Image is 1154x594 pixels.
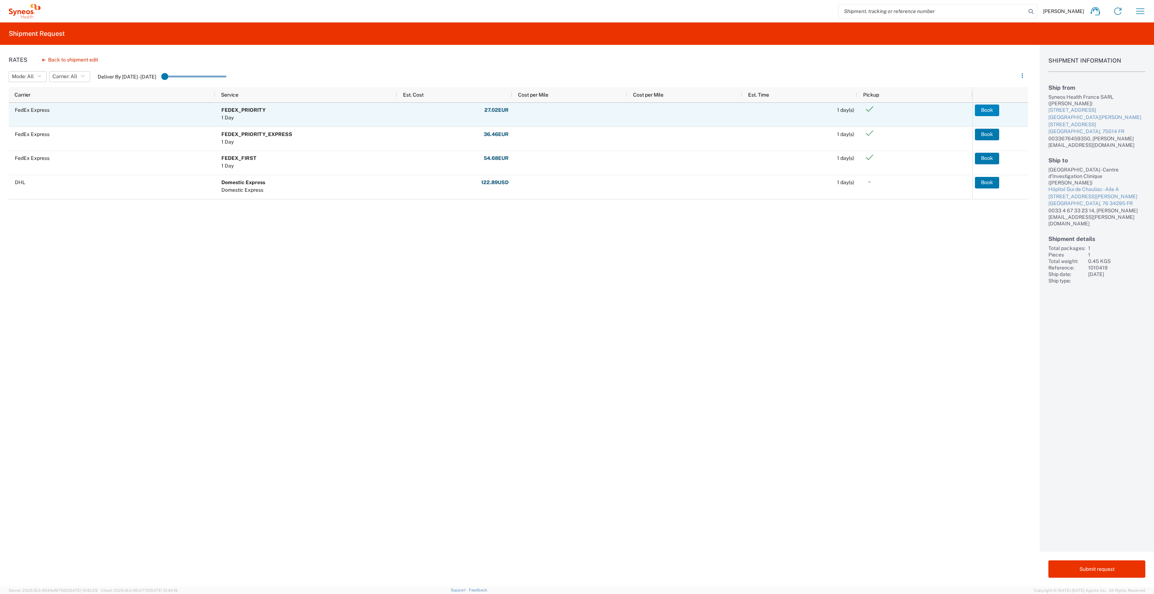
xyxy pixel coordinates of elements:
[12,73,34,80] span: Mode: All
[483,128,509,140] button: 36.46EUR
[451,588,469,592] a: Support
[1088,271,1145,277] div: [DATE]
[49,71,90,82] button: Carrier: All
[1048,236,1145,242] h2: Shipment details
[15,107,50,113] span: FedEx Express
[36,54,104,66] button: Back to shipment edit
[484,131,509,138] strong: 36.46 EUR
[975,153,999,164] button: Book
[68,588,98,593] span: [DATE] 10:42:29
[748,92,769,98] span: Est. Time
[1048,271,1085,277] div: Ship date:
[481,177,509,188] button: 122.89USD
[15,155,50,161] span: FedEx Express
[221,107,266,113] b: FEDEX_PRIORITY
[483,153,509,164] button: 54.68EUR
[98,73,156,80] label: Deliver By [DATE] - [DATE]
[1048,245,1085,251] div: Total packages:
[469,588,487,592] a: Feedback
[15,179,25,185] span: DHL
[221,179,265,185] b: Domestic Express
[221,92,238,98] span: Service
[1048,251,1085,258] div: Pieces
[481,179,509,186] strong: 122.89 USD
[221,138,292,146] div: 1 Day
[1048,207,1145,227] div: 0033 4 67 33 23 14, [PERSON_NAME][EMAIL_ADDRESS][PERSON_NAME][DOMAIN_NAME]
[1088,264,1145,271] div: 1010419
[837,179,854,185] span: 1 day(s)
[1048,277,1085,284] div: Ship type:
[14,92,30,98] span: Carrier
[221,162,256,170] div: 1 Day
[1048,94,1145,107] div: Syneos Health France SARL ([PERSON_NAME])
[1048,166,1145,186] div: [GEOGRAPHIC_DATA] - Centre d’Investigation Clinique ([PERSON_NAME])
[975,128,999,140] button: Book
[9,56,27,63] h1: Rates
[9,588,98,593] span: Server: 2025.16.0-9544af67660
[1048,186,1145,200] div: Hôpital Gui de Chauliac - Aile A [STREET_ADDRESS][PERSON_NAME]
[1048,128,1145,135] div: [GEOGRAPHIC_DATA], 75014 FR
[484,155,509,162] strong: 54.68 EUR
[221,186,265,194] div: Domestic Express
[518,92,548,98] span: Cost per Mile
[1088,251,1145,258] div: 1
[839,4,1026,18] input: Shipment, tracking or reference number
[221,114,266,122] div: 1 Day
[863,92,879,98] span: Pickup
[1048,258,1085,264] div: Total weight:
[1088,258,1145,264] div: 0.45 KGS
[101,588,178,593] span: Client: 2025.16.0-8fc0770
[52,73,77,80] span: Carrier: All
[1048,107,1145,135] a: [STREET_ADDRESS][GEOGRAPHIC_DATA][PERSON_NAME][STREET_ADDRESS][GEOGRAPHIC_DATA], 75014 FR
[1048,157,1145,164] h2: Ship to
[1048,200,1145,207] div: [GEOGRAPHIC_DATA], 76 34295 FR
[837,107,854,113] span: 1 day(s)
[1088,245,1145,251] div: 1
[221,131,292,137] b: FEDEX_PRIORITY_EXPRESS
[1048,107,1145,128] div: [STREET_ADDRESS][GEOGRAPHIC_DATA][PERSON_NAME][STREET_ADDRESS]
[403,92,424,98] span: Est. Cost
[1034,587,1145,594] span: Copyright © [DATE]-[DATE] Agistix Inc., All Rights Reserved
[484,107,509,114] strong: 27.02 EUR
[1048,135,1145,148] div: 0033676459350, [PERSON_NAME][EMAIL_ADDRESS][DOMAIN_NAME]
[1048,186,1145,207] a: Hôpital Gui de Chauliac - Aile A [STREET_ADDRESS][PERSON_NAME][GEOGRAPHIC_DATA], 76 34295 FR
[1048,84,1145,91] h2: Ship from
[9,29,65,38] h2: Shipment Request
[633,92,663,98] span: Cost per Mile
[221,155,256,161] b: FEDEX_FIRST
[9,71,47,82] button: Mode: All
[837,131,854,137] span: 1 day(s)
[975,105,999,116] button: Book
[484,105,509,116] button: 27.02EUR
[1048,57,1145,72] h1: Shipment Information
[1048,560,1145,578] button: Submit request
[149,588,178,593] span: [DATE] 10:40:19
[15,131,50,137] span: FedEx Express
[1043,8,1084,14] span: [PERSON_NAME]
[975,177,999,188] button: Book
[1048,264,1085,271] div: Reference:
[837,155,854,161] span: 1 day(s)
